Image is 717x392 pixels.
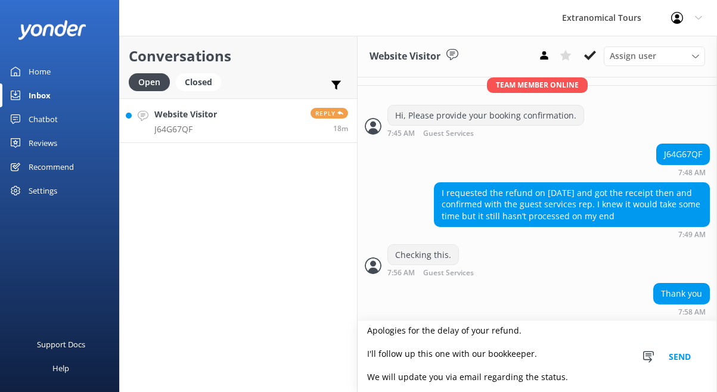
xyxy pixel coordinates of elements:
span: Reply [311,108,348,119]
strong: 7:49 AM [678,231,706,238]
p: J64G67QF [154,124,217,135]
span: Assign user [610,49,656,63]
a: Closed [176,75,227,88]
div: Inbox [29,83,51,107]
div: Hi, Please provide your booking confirmation. [388,105,583,126]
strong: 7:58 AM [678,309,706,316]
div: Chatbot [29,107,58,131]
div: Thank you [654,284,709,304]
div: Recommend [29,155,74,179]
div: Settings [29,179,57,203]
div: Aug 28 2025 07:58am (UTC -07:00) America/Tijuana [653,307,710,316]
div: Open [129,73,170,91]
strong: 7:48 AM [678,169,706,176]
button: Send [657,321,702,392]
div: Aug 28 2025 07:49am (UTC -07:00) America/Tijuana [434,230,710,238]
div: I requested the refund on [DATE] and got the receipt then and confirmed with the guest services r... [434,183,709,226]
strong: 7:45 AM [387,130,415,138]
span: Aug 28 2025 07:48am (UTC -07:00) America/Tijuana [333,123,348,133]
div: Home [29,60,51,83]
a: Website VisitorJ64G67QFReply18m [120,98,357,143]
span: Guest Services [423,130,474,138]
div: Aug 28 2025 07:56am (UTC -07:00) America/Tijuana [387,268,513,277]
img: yonder-white-logo.png [18,20,86,40]
div: Support Docs [37,332,85,356]
a: Open [129,75,176,88]
div: Closed [176,73,221,91]
h4: Website Visitor [154,108,217,121]
div: Help [52,356,69,380]
h2: Conversations [129,45,348,67]
textarea: ​Apologies for the delay of your refund. I'll follow up this one with our bookkeeper. We will upd... [358,321,717,392]
div: Reviews [29,131,57,155]
div: J64G67QF [657,144,709,164]
div: Assign User [604,46,705,66]
span: Guest Services [423,269,474,277]
div: Checking this. [388,245,458,265]
div: Aug 28 2025 07:48am (UTC -07:00) America/Tijuana [656,168,710,176]
div: Aug 28 2025 07:45am (UTC -07:00) America/Tijuana [387,129,584,138]
span: Team member online [487,77,588,92]
h3: Website Visitor [370,49,440,64]
strong: 7:56 AM [387,269,415,277]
